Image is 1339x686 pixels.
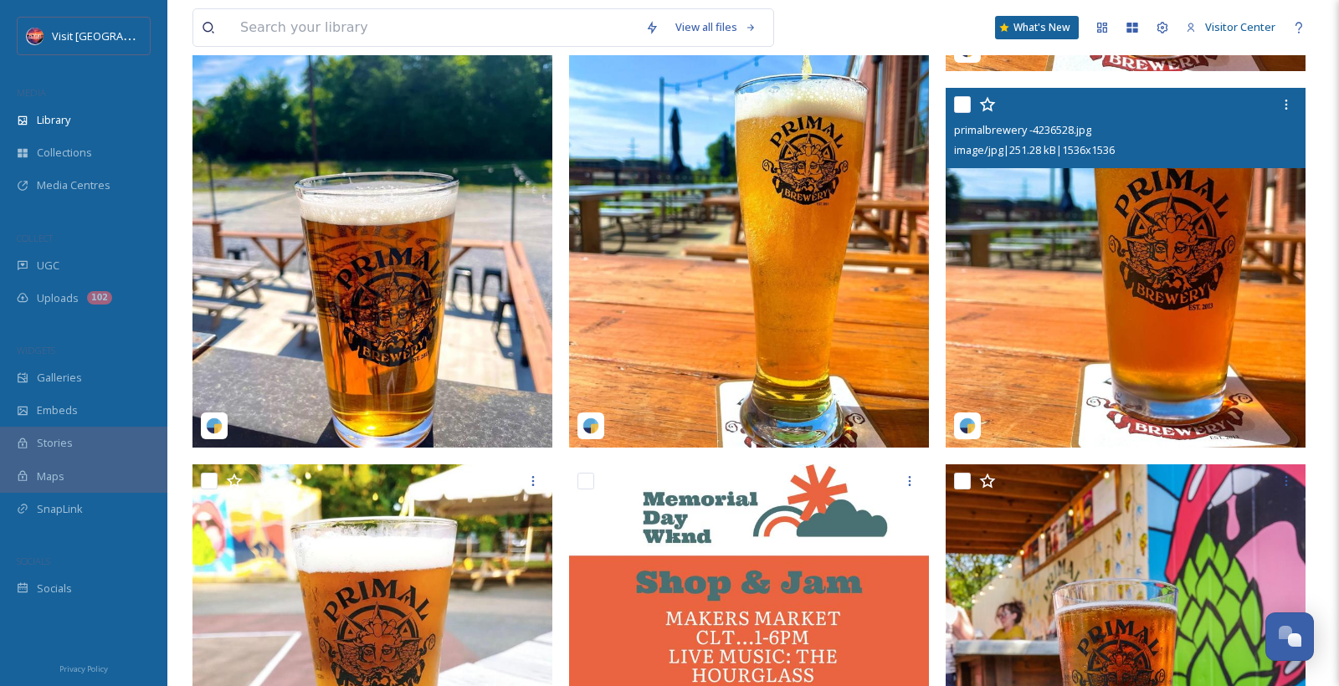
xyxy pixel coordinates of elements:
[37,501,83,517] span: SnapLink
[37,290,79,306] span: Uploads
[52,28,264,44] span: Visit [GEOGRAPHIC_DATA][PERSON_NAME]
[17,344,55,356] span: WIDGETS
[1177,11,1284,44] a: Visitor Center
[37,468,64,484] span: Maps
[37,435,73,451] span: Stories
[37,581,72,596] span: Socials
[667,11,765,44] a: View all files
[954,142,1115,157] span: image/jpg | 251.28 kB | 1536 x 1536
[59,663,108,674] span: Privacy Policy
[37,145,92,161] span: Collections
[1265,612,1314,661] button: Open Chat
[37,177,110,193] span: Media Centres
[37,112,70,128] span: Library
[946,88,1306,448] img: primalbrewery -4236528.jpg
[17,86,46,99] span: MEDIA
[37,258,59,274] span: UGC
[1205,19,1275,34] span: Visitor Center
[27,28,44,44] img: Logo%20Image.png
[954,122,1091,137] span: primalbrewery -4236528.jpg
[59,658,108,678] a: Privacy Policy
[582,417,599,434] img: snapsea-logo.png
[17,232,53,244] span: COLLECT
[37,402,78,418] span: Embeds
[959,417,976,434] img: snapsea-logo.png
[206,417,223,434] img: snapsea-logo.png
[995,16,1079,39] a: What's New
[17,555,50,567] span: SOCIALS
[87,291,112,305] div: 102
[232,9,637,46] input: Search your library
[37,370,82,386] span: Galleries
